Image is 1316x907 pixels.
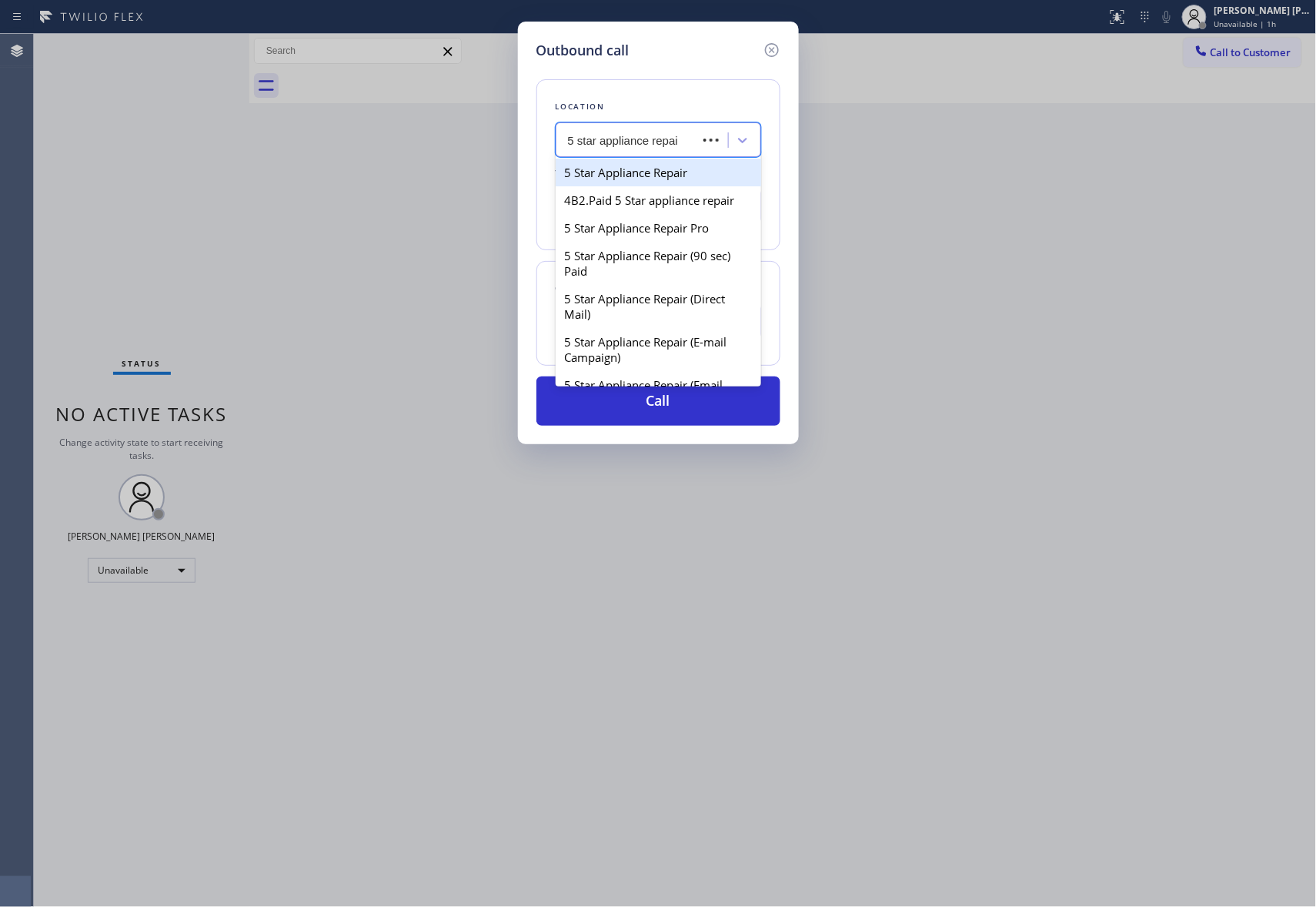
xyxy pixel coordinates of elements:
[536,377,780,426] button: Call
[556,285,761,328] div: 5 Star Appliance Repair (Direct Mail)
[556,242,761,285] div: 5 Star Appliance Repair (90 sec) Paid
[556,186,761,214] div: 4B2.Paid 5 Star appliance repair
[556,371,761,414] div: 5 Star Appliance Repair (Email Campaigns)
[556,214,761,242] div: 5 Star Appliance Repair Pro
[556,159,761,186] div: 5 Star Appliance Repair
[556,328,761,371] div: 5 Star Appliance Repair (E-mail Campaign)
[536,40,630,61] h5: Outbound call
[556,99,761,115] div: Location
